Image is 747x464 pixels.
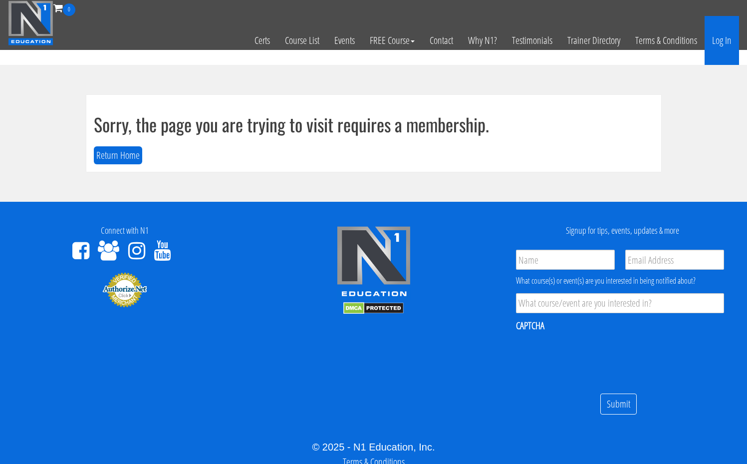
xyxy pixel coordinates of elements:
[516,250,615,270] input: Name
[327,16,362,65] a: Events
[516,319,544,332] label: CAPTCHA
[516,339,668,378] iframe: reCAPTCHA
[94,114,654,134] h1: Sorry, the page you are trying to visit requires a membership.
[53,1,75,14] a: 0
[277,16,327,65] a: Course List
[461,16,504,65] a: Why N1?
[625,250,724,270] input: Email Address
[343,302,404,314] img: DMCA.com Protection Status
[7,440,740,455] div: © 2025 - N1 Education, Inc.
[560,16,628,65] a: Trainer Directory
[705,16,739,65] a: Log In
[516,275,724,287] div: What course(s) or event(s) are you interested in being notified about?
[362,16,422,65] a: FREE Course
[102,272,147,308] img: Authorize.Net Merchant - Click to Verify
[516,293,724,313] input: What course/event are you interested in?
[422,16,461,65] a: Contact
[600,394,637,415] input: Submit
[504,16,560,65] a: Testimonials
[63,3,75,16] span: 0
[8,0,53,45] img: n1-education
[505,226,740,236] h4: Signup for tips, events, updates & more
[94,146,142,165] button: Return Home
[7,226,242,236] h4: Connect with N1
[628,16,705,65] a: Terms & Conditions
[247,16,277,65] a: Certs
[336,226,411,300] img: n1-edu-logo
